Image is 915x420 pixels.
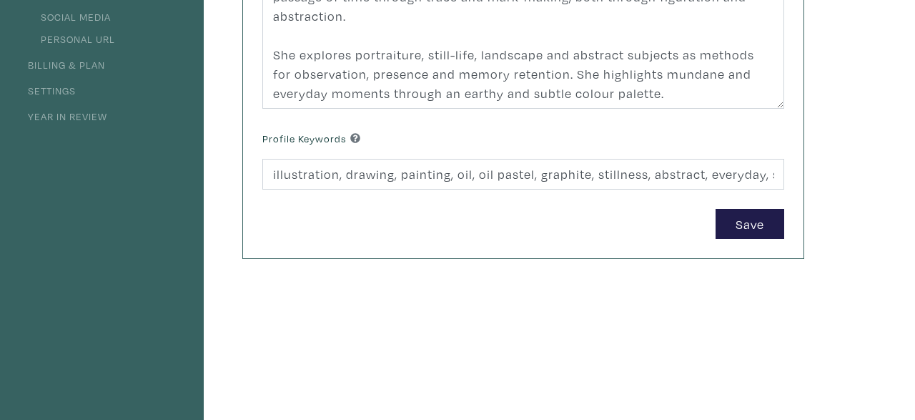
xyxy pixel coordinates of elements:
a: Settings [19,84,76,97]
input: Comma-separated keywords that best describe you and your work. [262,159,784,190]
a: Social Media [32,10,111,24]
a: Year in Review [19,109,107,123]
a: Personal URL [32,32,115,46]
a: Billing & Plan [19,58,105,72]
button: Save [716,209,784,240]
label: Profile Keywords [262,131,360,147]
